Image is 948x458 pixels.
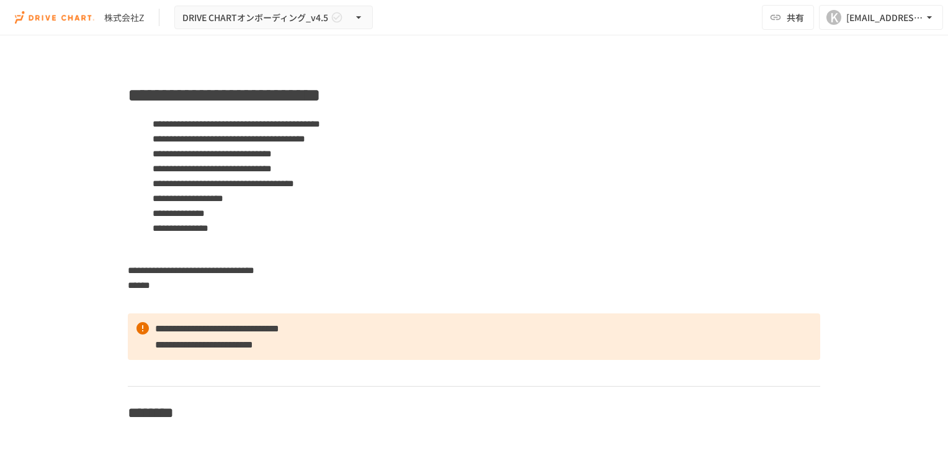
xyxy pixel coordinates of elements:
[174,6,373,30] button: DRIVE CHARTオンボーディング_v4.5
[104,11,144,24] div: 株式会社Z
[819,5,943,30] button: K[EMAIL_ADDRESS][DOMAIN_NAME]
[826,10,841,25] div: K
[15,7,94,27] img: i9VDDS9JuLRLX3JIUyK59LcYp6Y9cayLPHs4hOxMB9W
[182,10,328,25] span: DRIVE CHARTオンボーディング_v4.5
[846,10,923,25] div: [EMAIL_ADDRESS][DOMAIN_NAME]
[787,11,804,24] span: 共有
[762,5,814,30] button: 共有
